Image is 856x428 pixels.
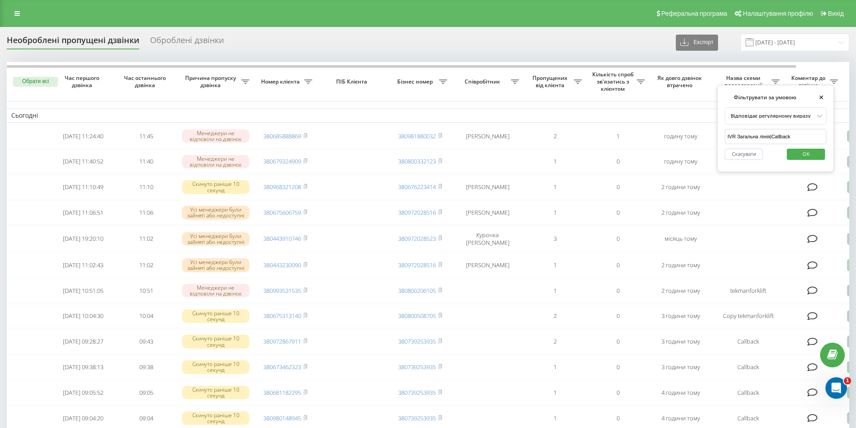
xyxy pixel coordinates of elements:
[182,155,249,168] div: Менеджери не відповіли на дзвінок
[182,129,249,143] div: Менеджери не відповіли на дзвінок
[456,78,511,85] span: Співробітник
[586,201,649,225] td: 0
[52,150,115,173] td: [DATE] 11:40:52
[182,258,249,272] div: Усі менеджери були зайняті або недоступні
[398,157,436,165] a: 380800332123
[398,208,436,216] a: 380972028516
[398,287,436,295] a: 380800206105
[182,309,249,323] div: Скинуто раніше 10 секунд
[523,279,586,303] td: 1
[52,175,115,199] td: [DATE] 11:10:49
[115,253,177,277] td: 11:02
[591,71,637,92] span: Кількість спроб зв'язатись з клієнтом
[452,175,523,199] td: [PERSON_NAME]
[586,226,649,252] td: 0
[649,253,712,277] td: 2 години тому
[398,261,436,269] a: 380972028516
[586,253,649,277] td: 0
[656,75,705,88] span: Як довго дзвінок втрачено
[523,253,586,277] td: 1
[649,304,712,328] td: 3 години тому
[182,360,249,374] div: Скинуто раніше 10 секунд
[452,124,523,148] td: [PERSON_NAME]
[789,75,830,88] span: Коментар до дзвінка
[586,381,649,405] td: 0
[523,150,586,173] td: 1
[393,78,439,85] span: Бізнес номер
[52,330,115,353] td: [DATE] 09:28:27
[452,201,523,225] td: [PERSON_NAME]
[452,253,523,277] td: [PERSON_NAME]
[712,150,784,173] td: IVR Загальна лінія
[398,132,436,140] a: 380981880032
[725,129,826,145] input: Введіть значення
[52,253,115,277] td: [DATE] 11:02:43
[115,175,177,199] td: 11:10
[182,206,249,219] div: Усі менеджери були зайняті або недоступні
[398,312,436,320] a: 380800508705
[263,208,301,216] a: 380675606759
[649,279,712,303] td: 2 години тому
[523,304,586,328] td: 2
[452,226,523,252] td: Курочка [PERSON_NAME]
[52,304,115,328] td: [DATE] 10:04:30
[816,93,826,103] button: ×
[398,183,436,191] a: 380676223414
[263,287,301,295] a: 380993531535
[182,75,241,88] span: Причина пропуску дзвінка
[115,330,177,353] td: 09:43
[115,150,177,173] td: 11:40
[825,377,847,399] iframe: Intercom live chat
[398,414,436,422] a: 380739253935
[52,355,115,379] td: [DATE] 09:38:13
[649,124,712,148] td: годину тому
[828,10,844,17] span: Вихід
[150,35,224,49] div: Оброблені дзвінки
[398,234,436,243] a: 380972028523
[844,377,851,384] span: 1
[649,381,712,405] td: 4 години тому
[649,201,712,225] td: 2 години тому
[115,279,177,303] td: 10:51
[712,304,784,328] td: Copy tekmanforklift
[649,355,712,379] td: 3 години тому
[182,284,249,297] div: Менеджери не відповіли на дзвінок
[586,150,649,173] td: 0
[743,10,813,17] span: Налаштування профілю
[52,279,115,303] td: [DATE] 10:51:05
[398,337,436,345] a: 380739253935
[661,10,727,17] span: Реферальна програма
[523,226,586,252] td: 3
[182,180,249,194] div: Скинуто раніше 10 секунд
[725,94,796,101] span: Фільтрувати за умовою
[649,226,712,252] td: місяць тому
[182,386,249,399] div: Скинуто раніше 10 секунд
[586,304,649,328] td: 0
[649,150,712,173] td: годину тому
[7,35,139,49] div: Необроблені пропущені дзвінки
[263,183,301,191] a: 380968321208
[52,124,115,148] td: [DATE] 11:24:40
[712,279,784,303] td: tekmanforklift
[263,363,301,371] a: 380673462323
[263,312,301,320] a: 380675313140
[263,388,301,397] a: 380681182295
[712,355,784,379] td: Callback
[263,157,301,165] a: 380679324909
[182,411,249,425] div: Скинуто раніше 10 секунд
[122,75,170,88] span: Час останнього дзвінка
[586,175,649,199] td: 0
[523,201,586,225] td: 1
[528,75,574,88] span: Пропущених від клієнта
[586,330,649,353] td: 0
[115,304,177,328] td: 10:04
[13,77,58,87] button: Обрати всі
[115,226,177,252] td: 11:02
[115,124,177,148] td: 11:45
[263,337,301,345] a: 380972867911
[523,355,586,379] td: 1
[263,414,301,422] a: 380980148945
[59,75,107,88] span: Час першого дзвінка
[52,381,115,405] td: [DATE] 09:05:52
[717,75,772,88] span: Назва схеми переадресації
